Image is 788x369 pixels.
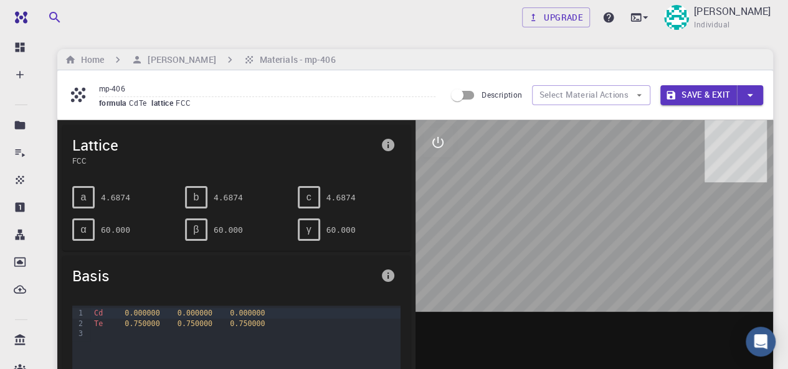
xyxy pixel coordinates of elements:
[178,309,212,317] span: 0.000000
[326,187,356,208] pre: 4.6874
[214,187,243,208] pre: 4.6874
[101,219,130,241] pre: 60.000
[522,7,590,27] a: Upgrade
[72,308,85,318] div: 1
[72,135,376,155] span: Lattice
[306,224,311,235] span: γ
[10,11,27,24] img: logo
[129,98,152,108] span: CdTe
[306,192,311,203] span: c
[99,98,129,108] span: formula
[72,329,85,339] div: 3
[230,309,265,317] span: 0.000000
[101,187,130,208] pre: 4.6874
[80,224,86,235] span: α
[482,90,522,100] span: Description
[143,53,216,67] h6: [PERSON_NAME]
[20,9,88,20] span: Поддержка
[664,5,689,30] img: Muhammadjon Yarov
[81,192,87,203] span: a
[255,53,336,67] h6: Materials - mp-406
[193,224,199,235] span: β
[660,85,737,105] button: Save & Exit
[72,155,376,166] span: FCC
[94,309,103,317] span: Cd
[230,319,265,328] span: 0.750000
[326,219,356,241] pre: 60.000
[376,133,401,157] button: info
[72,266,376,286] span: Basis
[746,327,776,357] div: Open Intercom Messenger
[94,319,103,328] span: Te
[62,53,338,67] nav: breadcrumb
[76,53,104,67] h6: Home
[376,263,401,288] button: info
[72,319,85,329] div: 2
[694,19,729,31] span: Individual
[151,98,176,108] span: lattice
[178,319,212,328] span: 0.750000
[694,4,771,19] p: [PERSON_NAME]
[532,85,650,105] button: Select Material Actions
[125,319,159,328] span: 0.750000
[176,98,196,108] span: FCC
[214,219,243,241] pre: 60.000
[193,192,199,203] span: b
[125,309,159,317] span: 0.000000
